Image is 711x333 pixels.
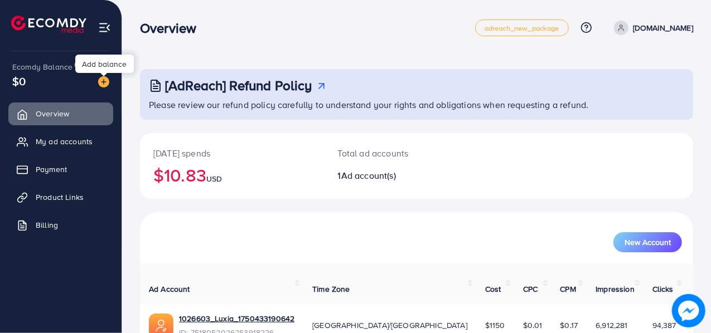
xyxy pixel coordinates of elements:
span: Time Zone [312,283,350,295]
span: Impression [596,283,635,295]
span: CPC [523,283,538,295]
span: Ecomdy Balance [12,61,72,72]
h2: 1 [338,170,449,181]
img: image [98,76,109,87]
a: Overview [8,102,113,125]
span: 6,912,281 [596,320,627,331]
p: Total ad accounts [338,146,449,160]
span: Product Links [36,192,84,203]
a: 1026603_Luxia_1750433190642 [179,313,294,324]
a: adreach_new_package [475,19,569,36]
span: $0.17 [560,320,578,331]
span: [GEOGRAPHIC_DATA]/[GEOGRAPHIC_DATA] [312,320,467,331]
p: [DATE] spends [153,146,311,160]
h3: [AdReach] Refund Policy [165,77,312,94]
a: Payment [8,158,113,180]
span: $0.01 [523,320,543,331]
div: Add balance [75,55,134,73]
h2: $10.83 [153,164,311,185]
span: Overview [36,108,69,119]
span: Clicks [652,283,674,295]
span: My ad accounts [36,136,93,147]
h3: Overview [140,20,205,36]
a: Billing [8,214,113,236]
span: Cost [485,283,501,295]
span: New Account [625,238,671,246]
p: Please review our refund policy carefully to understand your rights and obligations when requesti... [149,98,686,111]
button: New Account [613,232,682,252]
img: menu [98,21,111,34]
span: Ad Account [149,283,190,295]
span: CPM [560,283,576,295]
a: My ad accounts [8,130,113,153]
a: Product Links [8,186,113,208]
p: [DOMAIN_NAME] [633,21,693,35]
span: Payment [36,164,67,175]
a: [DOMAIN_NAME] [610,21,693,35]
span: Ad account(s) [341,169,396,182]
span: adreach_new_package [485,25,559,32]
span: $0 [12,73,26,89]
span: USD [206,173,222,184]
span: $1150 [485,320,505,331]
span: 94,387 [652,320,676,331]
span: Billing [36,219,58,231]
img: image [674,296,704,326]
img: logo [11,16,86,33]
